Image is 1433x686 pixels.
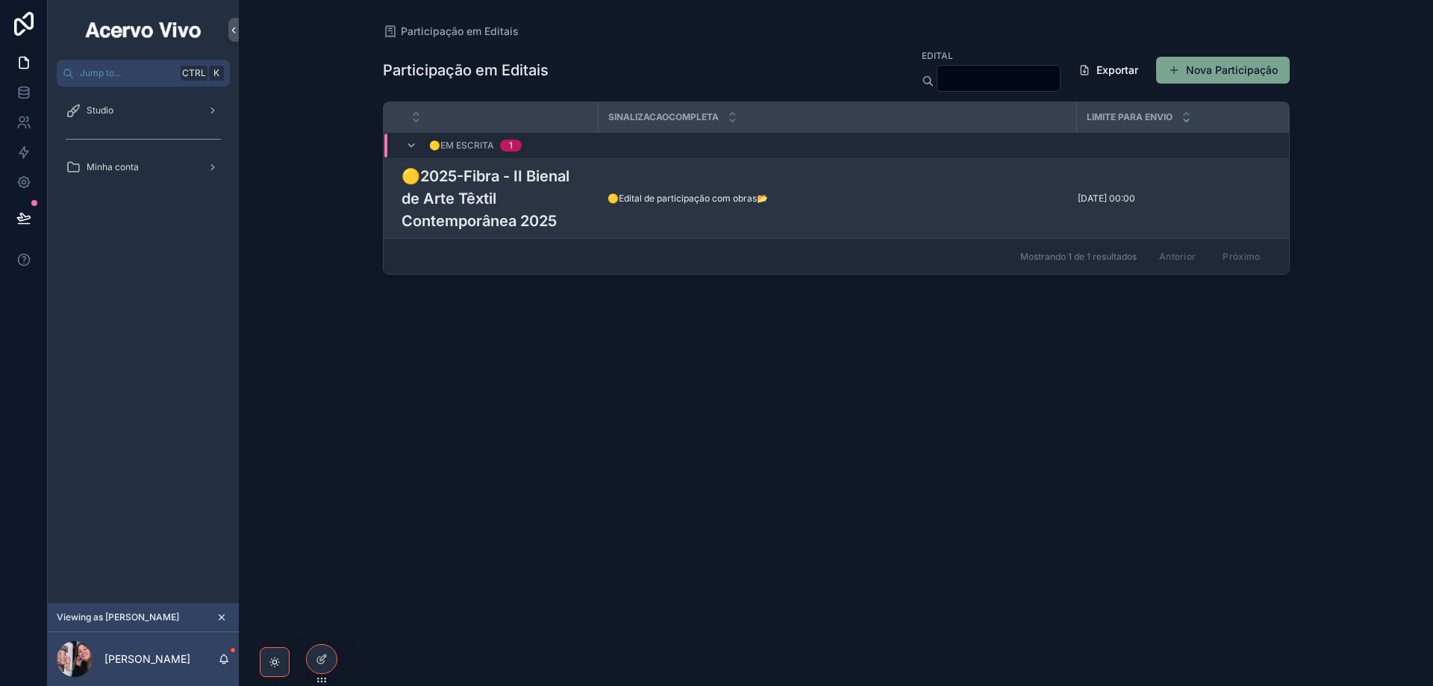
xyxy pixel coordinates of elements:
span: Participação em Editais [401,24,519,39]
span: Mostrando 1 de 1 resultados [1020,251,1137,263]
span: Ctrl [181,66,207,81]
a: 🟡2025-Fibra - II Bienal de Arte Têxtil Contemporânea 2025 [402,165,590,232]
span: Limite para envio [1087,111,1173,123]
a: [DATE] 00:00 [1078,193,1279,205]
div: 1 [509,140,513,152]
span: Jump to... [80,67,175,79]
span: Viewing as [PERSON_NAME] [57,611,179,623]
span: K [210,67,222,79]
span: Studio [87,105,113,116]
span: 🟡Em escrita [429,140,494,152]
span: SinalizacaoCompleta [608,111,719,123]
button: Nova Participação [1156,57,1290,84]
button: Jump to...CtrlK [57,60,230,87]
a: Participação em Editais [383,24,519,39]
a: Minha conta [57,154,230,181]
label: Edital [922,49,953,62]
button: Exportar [1067,57,1150,84]
p: [PERSON_NAME] [104,652,190,667]
span: Minha conta [87,161,139,173]
a: 🟡Edital de participação com obras📂 [608,193,1068,205]
span: 🟡Edital de participação com obras📂 [608,193,768,205]
a: Studio [57,97,230,124]
span: [DATE] 00:00 [1078,193,1135,205]
img: App logo [83,18,204,42]
h1: Participação em Editais [383,60,549,81]
div: scrollable content [48,87,239,200]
